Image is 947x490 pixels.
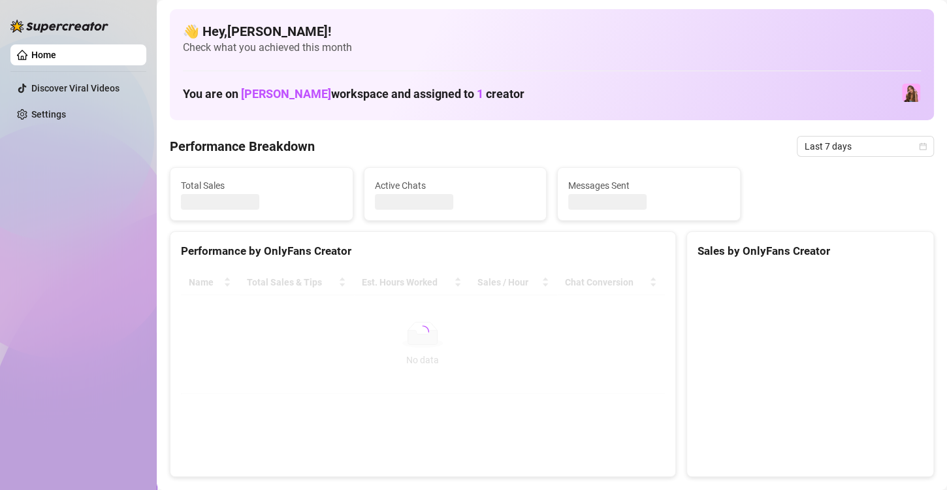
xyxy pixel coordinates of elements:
[170,137,315,155] h4: Performance Breakdown
[183,87,524,101] h1: You are on workspace and assigned to creator
[181,178,342,193] span: Total Sales
[10,20,108,33] img: logo-BBDzfeDw.svg
[416,325,429,338] span: loading
[31,50,56,60] a: Home
[241,87,331,101] span: [PERSON_NAME]
[31,83,120,93] a: Discover Viral Videos
[477,87,483,101] span: 1
[919,142,927,150] span: calendar
[568,178,730,193] span: Messages Sent
[375,178,536,193] span: Active Chats
[181,242,665,260] div: Performance by OnlyFans Creator
[183,41,921,55] span: Check what you achieved this month
[902,84,920,102] img: Ari
[31,109,66,120] a: Settings
[183,22,921,41] h4: 👋 Hey, [PERSON_NAME] !
[698,242,923,260] div: Sales by OnlyFans Creator
[805,137,926,156] span: Last 7 days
